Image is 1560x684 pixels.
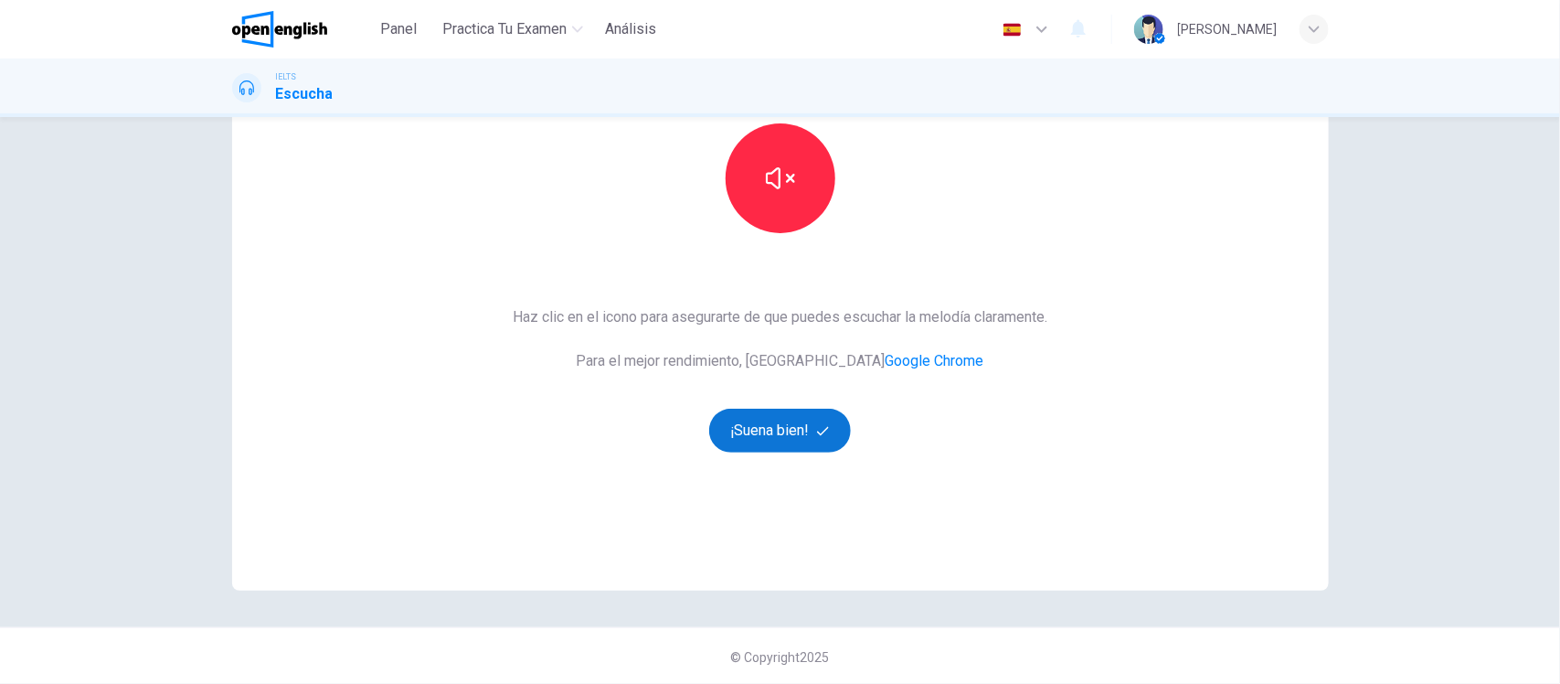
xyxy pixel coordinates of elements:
img: Profile picture [1134,15,1163,44]
span: IELTS [276,70,297,83]
span: Haz clic en el icono para asegurarte de que puedes escuchar la melodía claramente. [513,306,1047,328]
button: Panel [369,13,428,46]
a: OpenEnglish logo [232,11,370,48]
span: Para el mejor rendimiento, [GEOGRAPHIC_DATA] [513,350,1047,372]
span: Análisis [605,18,656,40]
span: Practica tu examen [442,18,567,40]
button: Practica tu examen [435,13,590,46]
button: ¡Suena bien! [709,409,852,453]
img: es [1001,23,1024,37]
h1: Escucha [276,83,334,105]
span: © Copyright 2025 [731,650,830,665]
img: OpenEnglish logo [232,11,328,48]
span: Panel [380,18,417,40]
a: Google Chrome [886,352,984,369]
div: [PERSON_NAME] [1178,18,1278,40]
button: Análisis [598,13,663,46]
